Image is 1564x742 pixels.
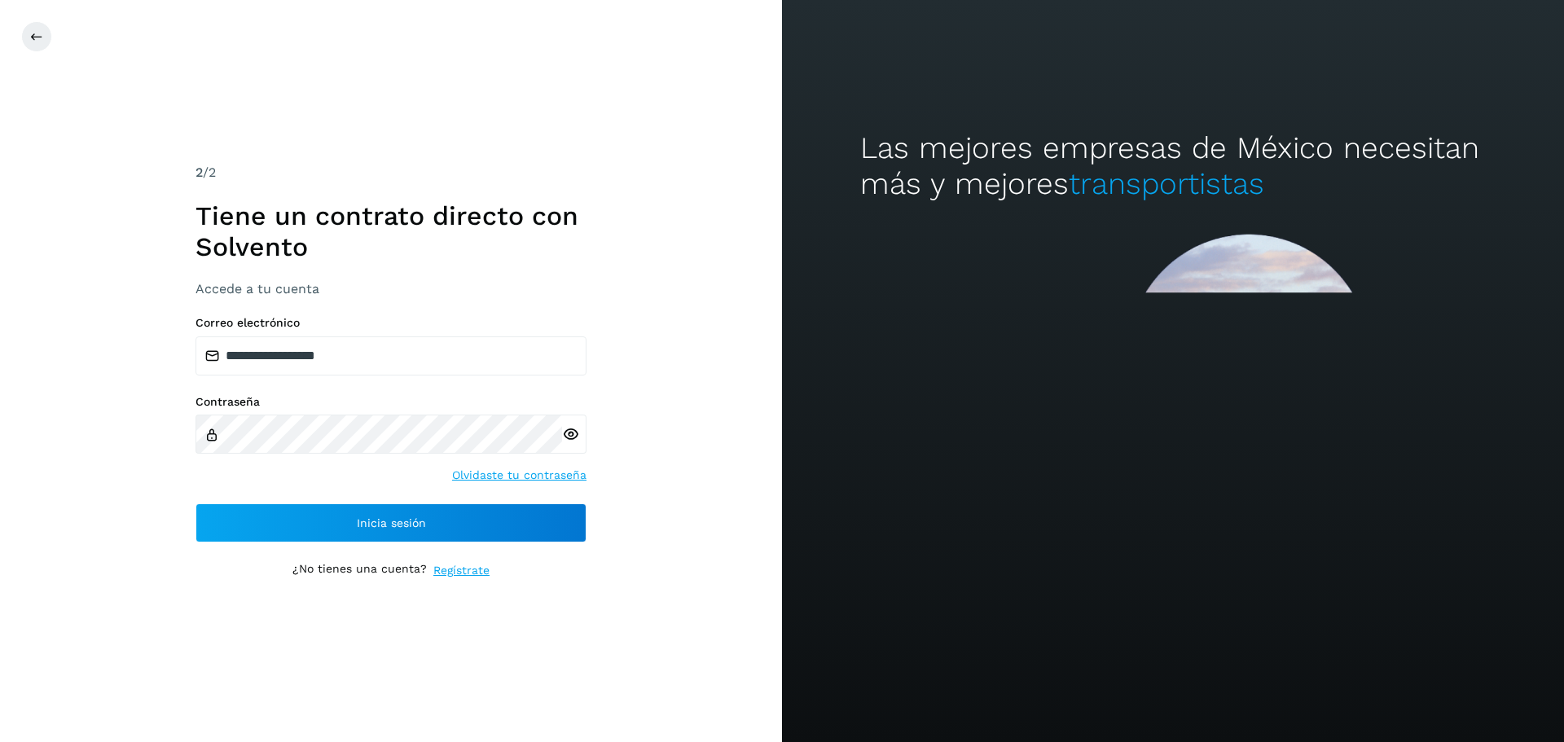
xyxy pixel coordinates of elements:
[195,200,586,263] h1: Tiene un contrato directo con Solvento
[195,395,586,409] label: Contraseña
[195,316,586,330] label: Correo electrónico
[195,163,586,182] div: /2
[1069,166,1264,201] span: transportistas
[195,281,586,296] h3: Accede a tu cuenta
[357,517,426,529] span: Inicia sesión
[433,562,490,579] a: Regístrate
[292,562,427,579] p: ¿No tienes una cuenta?
[452,467,586,484] a: Olvidaste tu contraseña
[195,165,203,180] span: 2
[860,130,1486,203] h2: Las mejores empresas de México necesitan más y mejores
[195,503,586,542] button: Inicia sesión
